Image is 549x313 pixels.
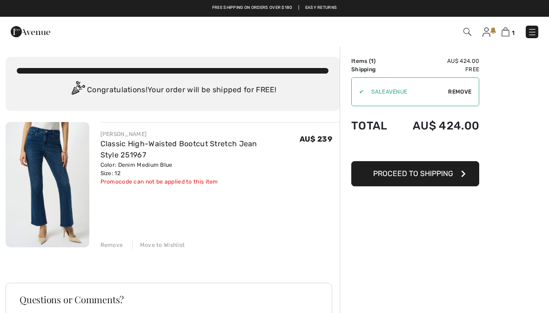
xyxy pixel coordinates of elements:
td: AU$ 424.00 [396,110,479,142]
img: 1ère Avenue [11,22,50,41]
div: [PERSON_NAME] [100,130,300,138]
span: AU$ 239 [300,135,332,143]
td: Total [351,110,396,142]
input: Promo code [364,78,448,106]
img: Search [463,28,471,36]
td: AU$ 424.00 [396,57,479,65]
span: Proceed to Shipping [373,169,453,178]
div: Promocode can not be applied to this item [100,177,300,186]
iframe: PayPal [351,142,479,158]
span: Remove [448,88,471,96]
td: Free [396,65,479,74]
td: Items ( ) [351,57,396,65]
img: Menu [528,27,537,37]
img: Congratulation2.svg [68,81,87,100]
div: ✔ [352,88,364,96]
img: Classic High-Waisted Bootcut Stretch Jean Style 251967 [6,122,89,247]
a: 1 [502,26,515,37]
span: 1 [371,58,374,64]
div: Congratulations! Your order will be shipped for FREE! [17,81,328,100]
div: Remove [100,241,123,249]
a: Classic High-Waisted Bootcut Stretch Jean Style 251967 [100,139,257,159]
td: Shipping [351,65,396,74]
span: | [298,5,299,11]
a: Free shipping on orders over $180 [212,5,293,11]
div: Color: Denim Medium Blue Size: 12 [100,161,300,177]
a: 1ère Avenue [11,27,50,35]
a: Easy Returns [305,5,337,11]
img: My Info [482,27,490,37]
button: Proceed to Shipping [351,161,479,186]
img: Shopping Bag [502,27,509,36]
div: Move to Wishlist [132,241,185,249]
h3: Questions or Comments? [20,295,318,304]
span: 1 [512,29,515,36]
